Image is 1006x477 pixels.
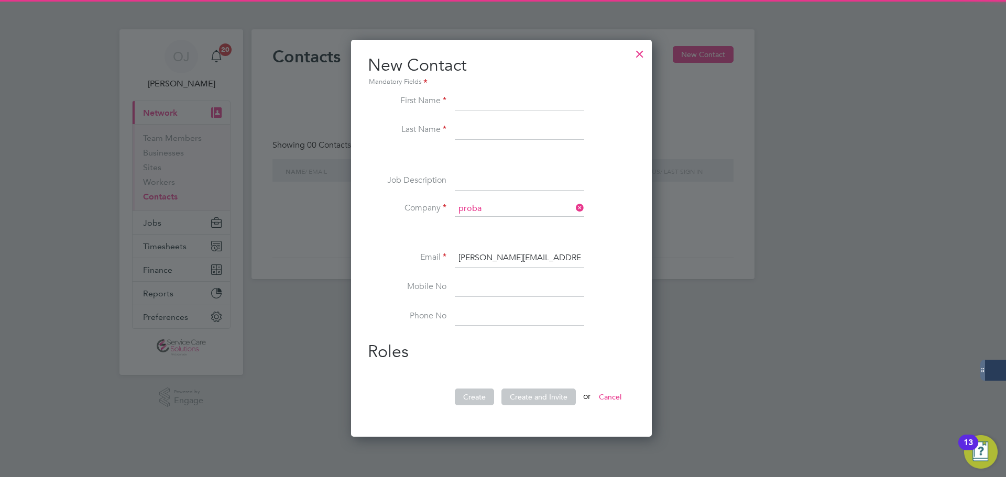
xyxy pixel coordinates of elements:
button: Cancel [591,389,630,405]
div: Mandatory Fields [368,76,635,88]
button: Create [455,389,494,405]
div: 13 [964,442,973,456]
label: Mobile No [368,281,446,292]
h2: New Contact [368,54,635,88]
input: Search for... [455,201,584,217]
h2: Roles [368,341,635,363]
label: Phone No [368,310,446,321]
label: Job Description [368,175,446,186]
label: Last Name [368,124,446,135]
label: Email [368,252,446,263]
label: First Name [368,95,446,106]
button: Open Resource Center, 13 new notifications [964,435,998,469]
label: Company [368,203,446,214]
button: Create and Invite [501,389,576,405]
li: or [368,389,635,416]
